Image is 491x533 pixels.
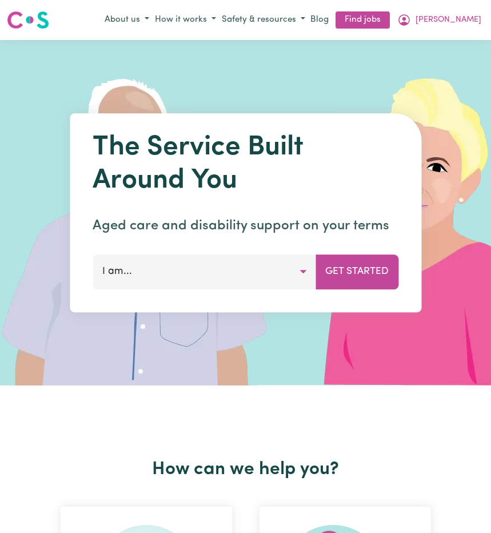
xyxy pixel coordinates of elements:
[394,10,484,30] button: My Account
[152,11,219,30] button: How it works
[93,132,398,197] h1: The Service Built Around You
[336,11,390,29] a: Find jobs
[416,14,481,26] span: [PERSON_NAME]
[47,459,445,480] h2: How can we help you?
[93,216,398,236] p: Aged care and disability support on your terms
[93,254,316,289] button: I am...
[308,11,331,29] a: Blog
[219,11,308,30] button: Safety & resources
[102,11,152,30] button: About us
[7,10,49,30] img: Careseekers logo
[7,7,49,33] a: Careseekers logo
[316,254,398,289] button: Get Started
